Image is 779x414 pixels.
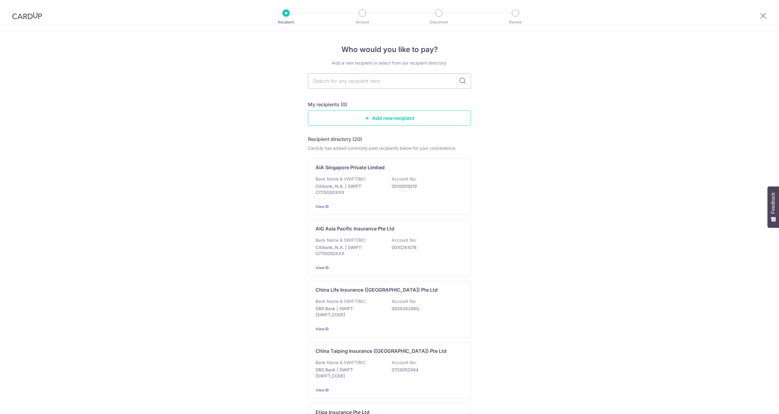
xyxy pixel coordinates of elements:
p: Review [493,19,538,25]
p: Amount [340,19,385,25]
p: Citibank, N.A. | SWIFT: CITISGSGXXX [316,183,384,195]
p: DBS Bank | SWIFT: [SWIFT_CODE] [316,367,384,379]
a: View [316,388,324,392]
p: China Taiping Insurance ([GEOGRAPHIC_DATA]) Pte Ltd [316,347,446,355]
p: China Life Insurance ([GEOGRAPHIC_DATA]) Pte Ltd [316,286,438,293]
input: Search for any recipient here [308,73,471,89]
a: View [316,327,324,331]
p: AIG Asia Pacific Insurance Pte Ltd [316,225,394,232]
h5: My recipients (0) [308,101,347,108]
h4: Who would you like to pay? [308,44,471,55]
p: Account No: [392,176,417,182]
p: 0039302860 [392,306,460,312]
a: View [316,204,324,209]
p: Bank Name & SWIFT/BIC: [316,298,367,304]
p: Account No: [392,298,417,304]
p: Bank Name & SWIFT/BIC: [316,176,367,182]
p: 0720052994 [392,367,460,373]
p: Account No: [392,360,417,366]
div: Add a new recipient or select from our recipient directory. [308,60,471,66]
p: Recipient [264,19,309,25]
p: Bank Name & SWIFT/BIC: [316,237,367,243]
p: 0010005019 [392,183,460,189]
h5: Recipient directory (20) [308,135,362,143]
img: CardUp [12,12,42,19]
button: Feedback - Show survey [767,186,779,228]
a: View [316,265,324,270]
p: DBS Bank | SWIFT: [SWIFT_CODE] [316,306,384,318]
span: Feedback [770,192,776,214]
p: 0010261074 [392,244,460,251]
a: Add new recipient [308,111,471,126]
p: Bank Name & SWIFT/BIC: [316,360,367,366]
div: CardUp has added commonly-paid recipients below for your convenience. [308,145,471,151]
p: AIA Singapore Private Limited [316,164,385,171]
p: Document [416,19,461,25]
p: Account No: [392,237,417,243]
p: Citibank, N.A. | SWIFT: CITISGSGXXX [316,244,384,257]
